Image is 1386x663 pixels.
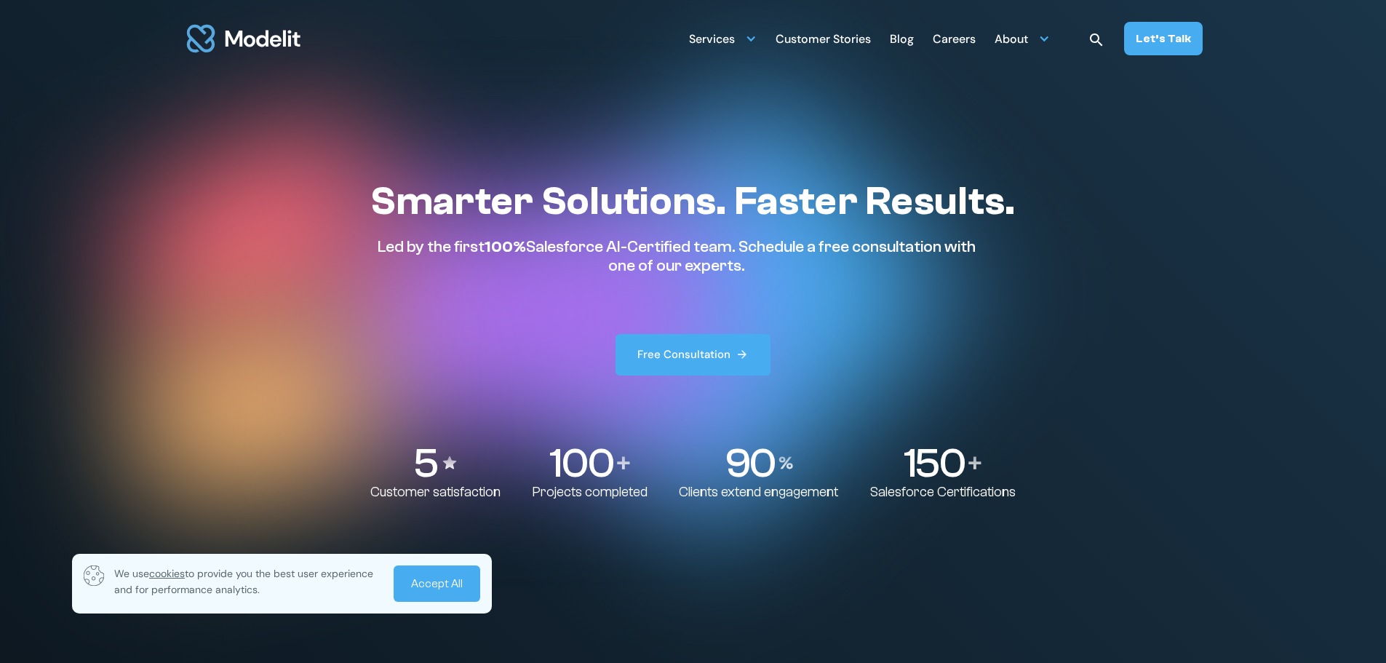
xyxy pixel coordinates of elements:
p: Led by the first Salesforce AI-Certified team. Schedule a free consultation with one of our experts. [370,237,983,276]
p: Projects completed [533,484,648,501]
img: Plus [617,456,630,469]
img: modelit logo [184,16,303,61]
span: 100% [485,237,526,256]
h1: Smarter Solutions. Faster Results. [370,178,1015,226]
p: We use to provide you the best user experience and for performance analytics. [114,565,383,598]
p: Customer satisfaction [370,484,501,501]
p: 100 [549,442,613,484]
div: Blog [890,26,914,55]
div: Let’s Talk [1136,31,1191,47]
img: Stars [441,454,458,472]
img: Percentage [778,456,793,469]
a: Blog [890,24,914,52]
a: Customer Stories [776,24,871,52]
span: cookies [149,567,185,580]
p: Clients extend engagement [679,484,838,501]
img: Plus [968,456,981,469]
a: Accept All [394,565,480,602]
p: Salesforce Certifications [870,484,1016,501]
p: 150 [904,442,964,484]
a: Let’s Talk [1124,22,1203,55]
div: About [995,26,1028,55]
a: Careers [933,24,976,52]
p: 90 [725,442,774,484]
div: Careers [933,26,976,55]
div: Customer Stories [776,26,871,55]
div: Services [689,26,735,55]
div: Services [689,24,757,52]
p: 5 [413,442,437,484]
a: home [184,16,303,61]
img: arrow right [736,348,749,361]
div: Free Consultation [637,347,730,362]
div: About [995,24,1050,52]
a: Free Consultation [616,334,771,376]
